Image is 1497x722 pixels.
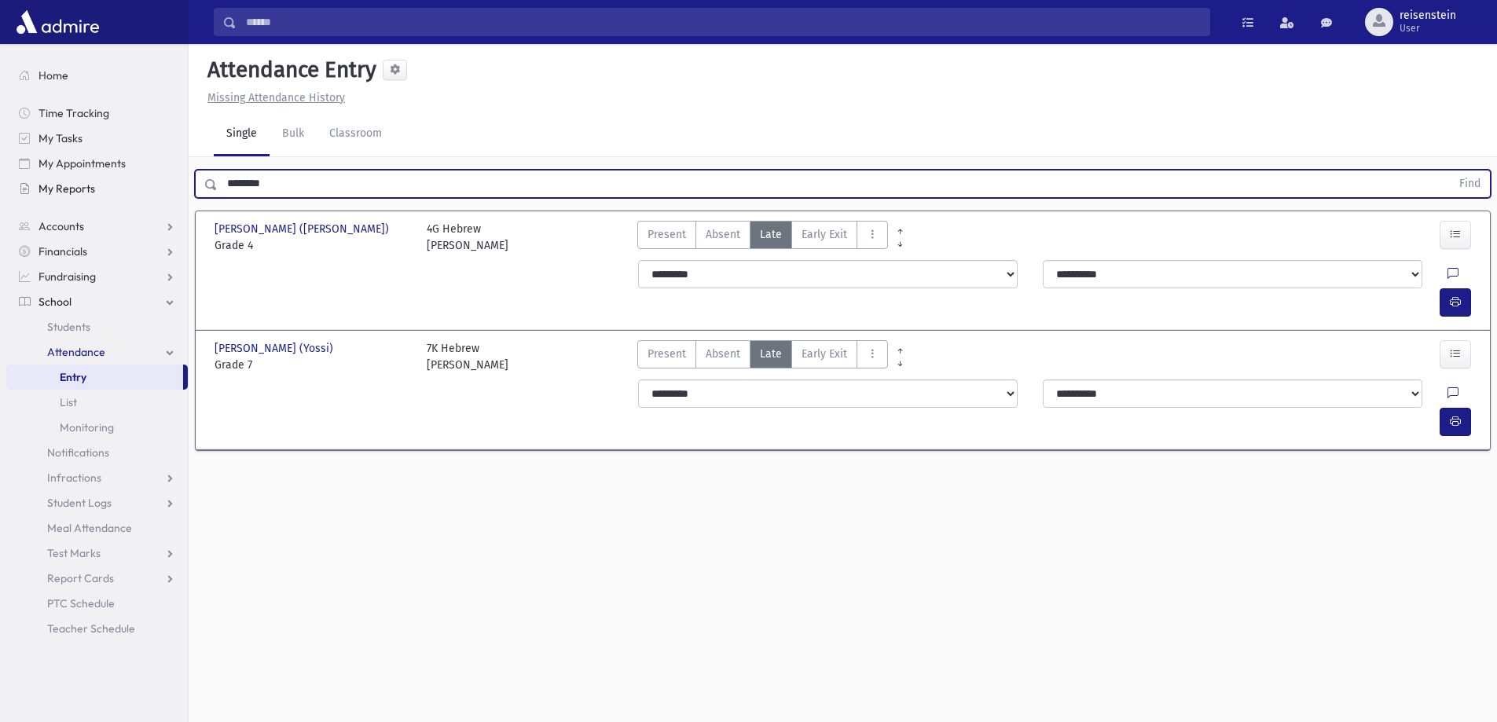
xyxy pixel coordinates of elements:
span: Grade 7 [215,357,411,373]
a: Classroom [317,112,394,156]
span: School [39,295,72,309]
a: Entry [6,365,183,390]
span: Time Tracking [39,106,109,120]
span: Accounts [39,219,84,233]
a: Infractions [6,465,188,490]
a: Home [6,63,188,88]
span: Report Cards [47,571,114,585]
a: Test Marks [6,541,188,566]
span: reisenstein [1400,9,1456,22]
u: Missing Attendance History [207,91,345,104]
a: Missing Attendance History [201,91,345,104]
span: Students [47,320,90,334]
span: Student Logs [47,496,112,510]
span: Late [760,226,782,243]
span: Meal Attendance [47,521,132,535]
a: My Reports [6,176,188,201]
h5: Attendance Entry [201,57,376,83]
span: Present [648,346,686,362]
a: Bulk [270,112,317,156]
span: Absent [706,346,740,362]
a: PTC Schedule [6,591,188,616]
span: PTC Schedule [47,596,115,610]
span: Teacher Schedule [47,621,135,636]
span: Monitoring [60,420,114,434]
span: [PERSON_NAME] ([PERSON_NAME]) [215,221,392,237]
a: Fundraising [6,264,188,289]
span: Absent [706,226,740,243]
span: User [1400,22,1456,35]
a: My Tasks [6,126,188,151]
a: My Appointments [6,151,188,176]
div: 4G Hebrew [PERSON_NAME] [427,221,508,254]
div: 7K Hebrew [PERSON_NAME] [427,340,508,373]
a: Report Cards [6,566,188,591]
a: Meal Attendance [6,515,188,541]
input: Search [237,8,1209,36]
a: Students [6,314,188,339]
span: Financials [39,244,87,258]
span: Test Marks [47,546,101,560]
span: Attendance [47,345,105,359]
span: [PERSON_NAME] (Yossi) [215,340,336,357]
a: List [6,390,188,415]
span: My Tasks [39,131,83,145]
span: Entry [60,370,86,384]
a: Attendance [6,339,188,365]
a: Teacher Schedule [6,616,188,641]
span: Notifications [47,445,109,460]
span: Fundraising [39,269,96,284]
span: Grade 4 [215,237,411,254]
a: Monitoring [6,415,188,440]
div: AttTypes [637,340,888,373]
span: Home [39,68,68,82]
a: Time Tracking [6,101,188,126]
a: School [6,289,188,314]
a: Single [214,112,270,156]
span: My Reports [39,181,95,196]
a: Student Logs [6,490,188,515]
span: Early Exit [802,226,847,243]
span: List [60,395,77,409]
button: Find [1450,170,1490,197]
a: Notifications [6,440,188,465]
span: Infractions [47,471,101,485]
span: My Appointments [39,156,126,170]
span: Late [760,346,782,362]
img: AdmirePro [13,6,103,38]
a: Accounts [6,214,188,239]
span: Early Exit [802,346,847,362]
div: AttTypes [637,221,888,254]
span: Present [648,226,686,243]
a: Financials [6,239,188,264]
